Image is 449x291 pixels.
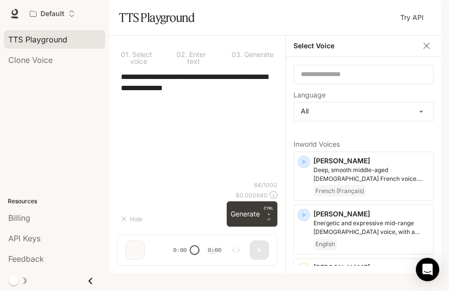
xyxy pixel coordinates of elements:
p: Generate [242,51,273,58]
p: Language [293,92,326,98]
p: [PERSON_NAME] [313,156,429,166]
span: French (Français) [313,185,366,197]
button: GenerateCTRL +⏎ [227,201,277,227]
p: Default [40,10,64,18]
p: [PERSON_NAME] [313,263,429,272]
p: CTRL + [264,205,273,217]
button: Open workspace menu [25,4,79,23]
p: [PERSON_NAME] [313,209,429,219]
div: All [294,102,433,121]
button: Hide [117,211,148,227]
p: 0 1 . [121,51,130,65]
p: Energetic and expressive mid-range male voice, with a mildly nasal quality [313,219,429,236]
p: 0 2 . [176,51,187,65]
a: Try API [396,8,428,27]
p: Deep, smooth middle-aged male French voice. Composed and calm [313,166,429,183]
span: English [313,238,337,250]
p: Inworld Voices [293,141,434,148]
p: Select voice [130,51,161,65]
p: ⏎ [264,205,273,223]
p: 0 3 . [232,51,242,58]
h1: TTS Playground [119,8,195,27]
p: Enter text [187,51,216,65]
div: Open Intercom Messenger [416,258,439,281]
